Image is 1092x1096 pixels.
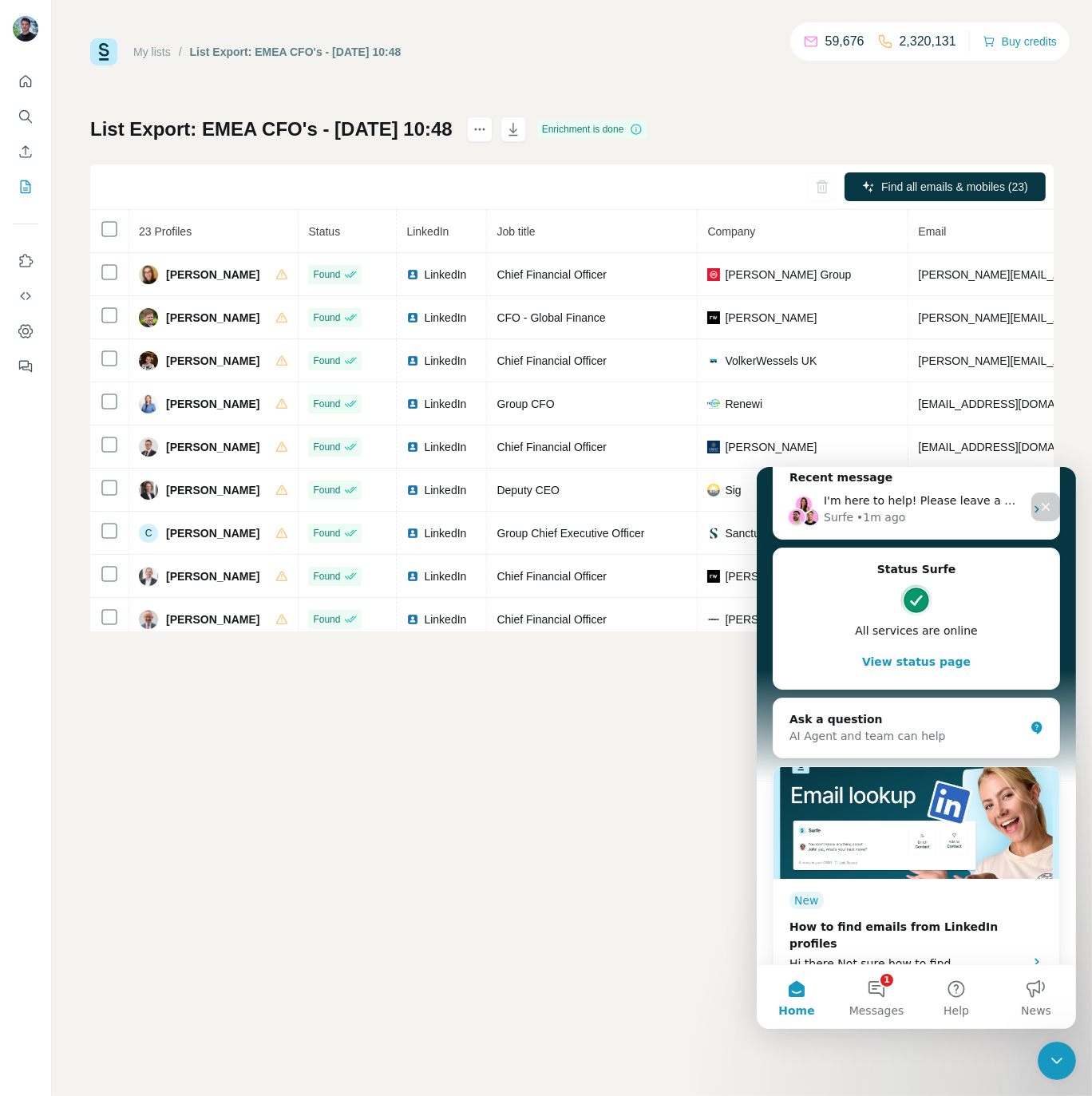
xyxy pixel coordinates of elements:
[13,317,38,346] button: Dashboard
[133,46,171,58] a: My lists
[707,484,720,497] img: company-logo
[725,525,775,541] span: Sanctuary
[725,353,817,369] span: VolkerWessels UK
[179,44,182,60] li: /
[16,231,303,291] div: Ask a questionAI Agent and team can help
[67,42,97,59] div: Surfe
[13,172,38,201] button: My lists
[497,225,535,238] span: Job title
[33,452,258,485] div: How to find emails from LinkedIn profiles
[406,613,419,626] img: LinkedIn logo
[707,398,720,410] img: company-logo
[757,467,1076,1029] iframe: Intercom live chat
[497,268,606,281] span: Chief Financial Officer
[881,179,1028,195] span: Find all emails & mobiles (23)
[707,441,720,453] img: company-logo
[424,525,466,541] span: LinkedIn
[406,484,419,497] img: LinkedIn logo
[725,611,817,627] span: [PERSON_NAME]
[239,498,319,562] button: News
[406,441,419,453] img: LinkedIn logo
[497,311,605,324] span: CFO - Global Finance
[139,394,158,413] img: Avatar
[406,311,419,324] img: LinkedIn logo
[13,282,38,311] button: Use Surfe API
[139,481,158,500] img: Avatar
[707,225,755,238] span: Company
[313,483,340,497] span: Found
[313,569,340,584] span: Found
[30,41,49,60] img: Christian avatar
[313,612,340,627] span: Found
[13,16,38,42] img: Avatar
[33,2,287,19] div: Recent message
[16,299,303,536] div: How to find emails from LinkedIn profilesNewHow to find emails from LinkedIn profilesHi there,Not...
[424,568,466,584] span: LinkedIn
[33,244,267,261] div: Ask a question
[33,94,287,111] h2: Status Surfe
[918,225,946,238] span: Email
[38,28,57,47] img: Aurélie avatar
[13,352,38,381] button: Feedback
[308,225,340,238] span: Status
[707,311,720,324] img: company-logo
[424,396,466,412] span: LinkedIn
[424,482,466,498] span: LinkedIn
[424,439,466,455] span: LinkedIn
[983,30,1057,53] button: Buy credits
[166,396,259,412] span: [PERSON_NAME]
[725,310,817,326] span: [PERSON_NAME]
[17,13,303,72] div: Aurélie avatarChristian avatarMyles avatarI'm here to help! Please leave a message along with you...
[90,117,453,142] h1: List Export: EMEA CFO's - [DATE] 10:48
[166,482,259,498] span: [PERSON_NAME]
[406,527,419,540] img: LinkedIn logo
[139,524,158,543] div: C
[1038,1042,1076,1080] iframe: Intercom live chat
[264,538,295,549] span: News
[313,267,340,282] span: Found
[313,397,340,411] span: Found
[90,38,117,65] img: Surfe Logo
[707,613,720,626] img: company-logo
[13,67,38,96] button: Quick start
[406,268,419,281] img: LinkedIn logo
[22,538,57,549] span: Home
[166,310,259,326] span: [PERSON_NAME]
[190,44,402,60] div: List Export: EMEA CFO's - [DATE] 10:48
[424,611,466,627] span: LinkedIn
[406,570,419,583] img: LinkedIn logo
[166,267,259,283] span: [PERSON_NAME]
[900,32,956,51] p: 2,320,131
[139,351,158,370] img: Avatar
[497,441,606,453] span: Chief Financial Officer
[80,498,160,562] button: Messages
[67,27,750,40] span: I'm here to help! Please leave a message along with your email address, and we'll get back to you...
[139,308,158,327] img: Avatar
[707,527,720,540] img: company-logo
[707,570,720,583] img: company-logo
[725,439,817,455] span: [PERSON_NAME]
[166,439,259,455] span: [PERSON_NAME]
[166,611,259,627] span: [PERSON_NAME]
[537,120,648,139] div: Enrichment is done
[139,265,158,284] img: Avatar
[707,354,720,367] img: company-logo
[160,498,239,562] button: Help
[406,354,419,367] img: LinkedIn logo
[313,526,340,540] span: Found
[845,172,1046,201] button: Find all emails & mobiles (23)
[313,311,340,325] span: Found
[497,570,606,583] span: Chief Financial Officer
[13,247,38,275] button: Use Surfe on LinkedIn
[166,568,259,584] span: [PERSON_NAME]
[725,568,817,584] span: [PERSON_NAME]
[497,484,560,497] span: Deputy CEO
[725,267,851,283] span: [PERSON_NAME] Group
[166,353,259,369] span: [PERSON_NAME]
[44,41,63,60] img: Myles avatar
[33,489,258,522] div: Hi there,Not sure how to find someone's email on LinkedIn? All you need is Surfe and this 1-minut...
[313,440,340,454] span: Found
[13,137,38,166] button: Enrich CSV
[33,425,67,442] div: New
[424,310,466,326] span: LinkedIn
